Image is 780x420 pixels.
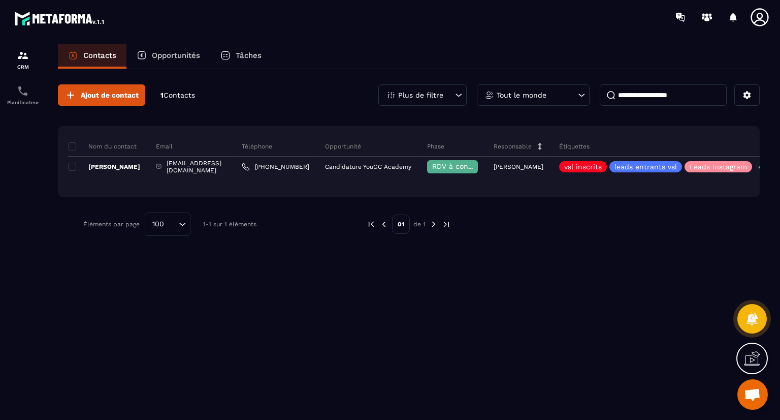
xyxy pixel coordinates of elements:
p: Éléments par page [83,221,140,228]
p: Contacts [83,51,116,60]
a: Contacts [58,44,126,69]
p: Responsable [494,142,532,151]
img: scheduler [17,85,29,97]
img: prev [367,220,376,229]
p: Opportunité [325,142,361,151]
p: CRM [3,64,43,70]
a: Ouvrir le chat [737,379,768,410]
p: Étiquettes [559,142,590,151]
img: prev [379,220,388,229]
p: vsl inscrits [564,163,602,170]
p: 1-1 sur 1 éléments [203,221,256,228]
img: logo [14,9,106,27]
p: [PERSON_NAME] [494,163,543,170]
p: Leads Instagram [690,163,747,170]
p: leads entrants vsl [614,163,677,170]
p: Nom du contact [68,142,137,151]
p: Phase [427,142,444,151]
input: Search for option [168,219,176,230]
img: next [442,220,451,229]
div: Search for option [145,213,190,236]
p: Plus de filtre [398,92,443,99]
a: [PHONE_NUMBER] [242,163,309,171]
p: Tout le monde [497,92,546,99]
img: next [429,220,438,229]
a: formationformationCRM [3,42,43,77]
p: Candidature YouGC Academy [325,163,411,170]
p: Tâches [236,51,262,60]
img: formation [17,49,29,62]
p: +2 [755,162,768,172]
p: 01 [392,215,410,234]
p: Opportunités [152,51,200,60]
p: [PERSON_NAME] [68,163,140,171]
span: Ajout de contact [81,90,139,100]
button: Ajout de contact [58,84,145,106]
p: Planificateur [3,100,43,105]
p: Téléphone [242,142,272,151]
a: Opportunités [126,44,210,69]
p: 1 [160,91,195,100]
span: RDV à confimer ❓ [432,162,498,170]
span: Contacts [164,91,195,99]
p: Email [156,142,173,151]
p: de 1 [413,220,426,228]
a: Tâches [210,44,272,69]
span: 100 [149,219,168,230]
a: schedulerschedulerPlanificateur [3,77,43,113]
